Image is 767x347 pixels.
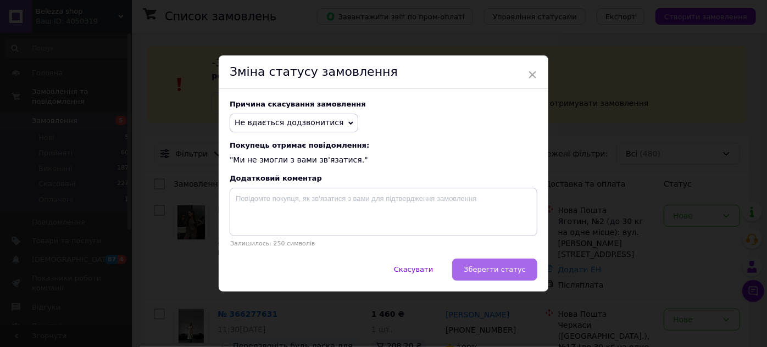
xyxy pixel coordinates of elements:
span: Зберегти статус [464,265,526,273]
div: "Ми не змогли з вами зв'язатися." [230,141,537,166]
button: Скасувати [382,259,444,281]
p: Залишилось: 250 символів [230,240,537,247]
span: Покупець отримає повідомлення: [230,141,537,149]
div: Причина скасування замовлення [230,100,537,108]
span: Не вдається додзвонитися [235,118,344,127]
div: Додатковий коментар [230,174,537,182]
span: × [527,65,537,84]
button: Зберегти статус [452,259,537,281]
div: Зміна статусу замовлення [219,55,548,89]
span: Скасувати [394,265,433,273]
